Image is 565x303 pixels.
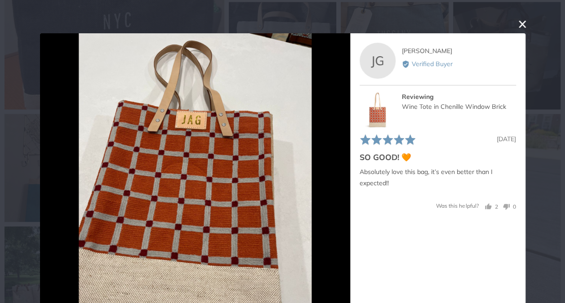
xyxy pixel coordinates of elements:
p: Absolutely love this bag, it’s even better than I expected!! [360,166,516,189]
button: Yes [485,202,498,210]
span: Was this helpful? [436,202,478,209]
div: Verified Buyer [401,59,516,69]
div: Wine Tote in Chenille Window Brick [401,102,516,111]
div: JG [360,43,396,79]
div: Reviewing [401,91,516,101]
span: [DATE] [497,134,516,143]
span: [PERSON_NAME] [401,47,452,55]
h2: SO GOOD! 🧡 [360,151,516,162]
button: No [499,202,516,210]
button: close this modal window [517,19,528,30]
img: Wine Tote in Chenille Window Brick [360,91,396,127]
